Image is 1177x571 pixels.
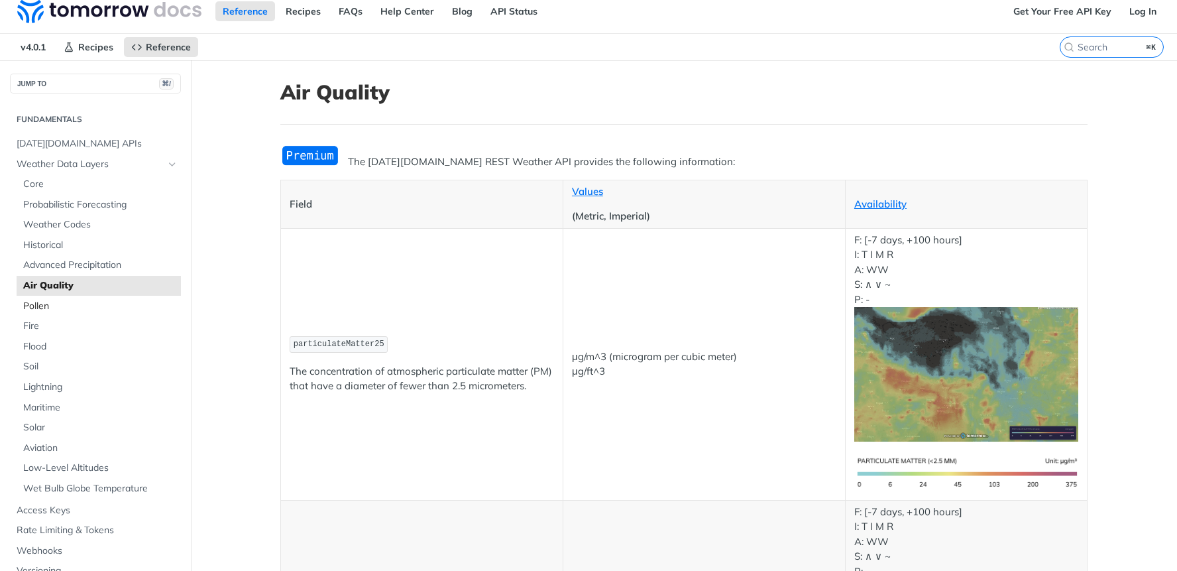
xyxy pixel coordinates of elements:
p: Field [290,197,554,212]
a: Recipes [278,1,328,21]
a: Recipes [56,37,121,57]
span: Flood [23,340,178,353]
a: Weather Codes [17,215,181,235]
span: Recipes [78,41,113,53]
span: Weather Codes [23,218,178,231]
a: Help Center [373,1,441,21]
a: Probabilistic Forecasting [17,195,181,215]
p: The [DATE][DOMAIN_NAME] REST Weather API provides the following information: [280,155,1088,170]
span: Advanced Precipitation [23,259,178,272]
span: Webhooks [17,544,178,558]
span: Historical [23,239,178,252]
a: Aviation [17,438,181,458]
a: API Status [483,1,545,21]
a: Flood [17,337,181,357]
span: Soil [23,360,178,373]
a: Values [572,185,603,198]
a: Maritime [17,398,181,418]
span: Aviation [23,442,178,455]
span: Probabilistic Forecasting [23,198,178,212]
a: Soil [17,357,181,377]
a: Access Keys [10,501,181,521]
span: Expand image [854,466,1078,479]
span: Maritime [23,401,178,414]
h2: Fundamentals [10,113,181,125]
a: Blog [445,1,480,21]
span: Wet Bulb Globe Temperature [23,482,178,495]
span: Reference [146,41,191,53]
p: The concentration of atmospheric particulate matter (PM) that have a diameter of fewer than 2.5 m... [290,364,554,394]
a: Availability [854,198,907,210]
span: Fire [23,320,178,333]
img: pm25 [854,452,1078,496]
a: Log In [1122,1,1164,21]
a: Weather Data LayersHide subpages for Weather Data Layers [10,155,181,174]
p: μg/m^3 (microgram per cubic meter) μg/ft^3 [572,349,836,379]
span: Pollen [23,300,178,313]
img: pm25 [854,307,1078,442]
button: Hide subpages for Weather Data Layers [167,159,178,170]
a: Fire [17,316,181,336]
span: Low-Level Altitudes [23,462,178,475]
a: Pollen [17,296,181,316]
span: v4.0.1 [13,37,53,57]
a: [DATE][DOMAIN_NAME] APIs [10,134,181,154]
a: Low-Level Altitudes [17,458,181,478]
span: [DATE][DOMAIN_NAME] APIs [17,137,178,151]
a: Reference [124,37,198,57]
a: Wet Bulb Globe Temperature [17,479,181,499]
a: Air Quality [17,276,181,296]
a: Webhooks [10,541,181,561]
span: Air Quality [23,279,178,292]
svg: Search [1064,42,1074,52]
a: FAQs [331,1,370,21]
p: F: [-7 days, +100 hours] I: T I M R A: WW S: ∧ ∨ ~ P: - [854,233,1078,442]
span: Expand image [854,367,1078,380]
span: Weather Data Layers [17,158,164,171]
a: Solar [17,418,181,438]
h1: Air Quality [280,80,1088,104]
a: Core [17,174,181,194]
a: Advanced Precipitation [17,255,181,275]
span: Lightning [23,381,178,394]
kbd: ⌘K [1143,40,1160,54]
a: Lightning [17,377,181,397]
p: (Metric, Imperial) [572,209,836,224]
span: Solar [23,421,178,434]
a: Get Your Free API Key [1006,1,1119,21]
a: Rate Limiting & Tokens [10,521,181,540]
span: Core [23,178,178,191]
button: JUMP TO⌘/ [10,74,181,94]
span: particulateMatter25 [294,340,384,349]
a: Reference [215,1,275,21]
span: ⌘/ [159,78,174,90]
span: Rate Limiting & Tokens [17,524,178,537]
a: Historical [17,235,181,255]
span: Access Keys [17,504,178,517]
